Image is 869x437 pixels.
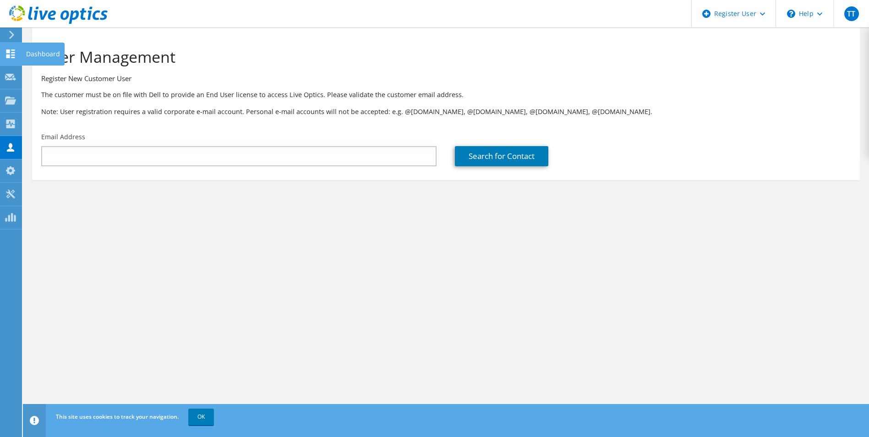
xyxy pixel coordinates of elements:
h1: User Management [41,47,846,66]
span: This site uses cookies to track your navigation. [56,413,179,421]
div: Dashboard [22,43,65,66]
a: OK [188,409,214,425]
p: The customer must be on file with Dell to provide an End User license to access Live Optics. Plea... [41,90,851,100]
label: Email Address [41,132,85,142]
span: TT [844,6,859,21]
p: Note: User registration requires a valid corporate e-mail account. Personal e-mail accounts will ... [41,107,851,117]
a: Search for Contact [455,146,548,166]
svg: \n [787,10,795,18]
h3: Register New Customer User [41,73,851,83]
